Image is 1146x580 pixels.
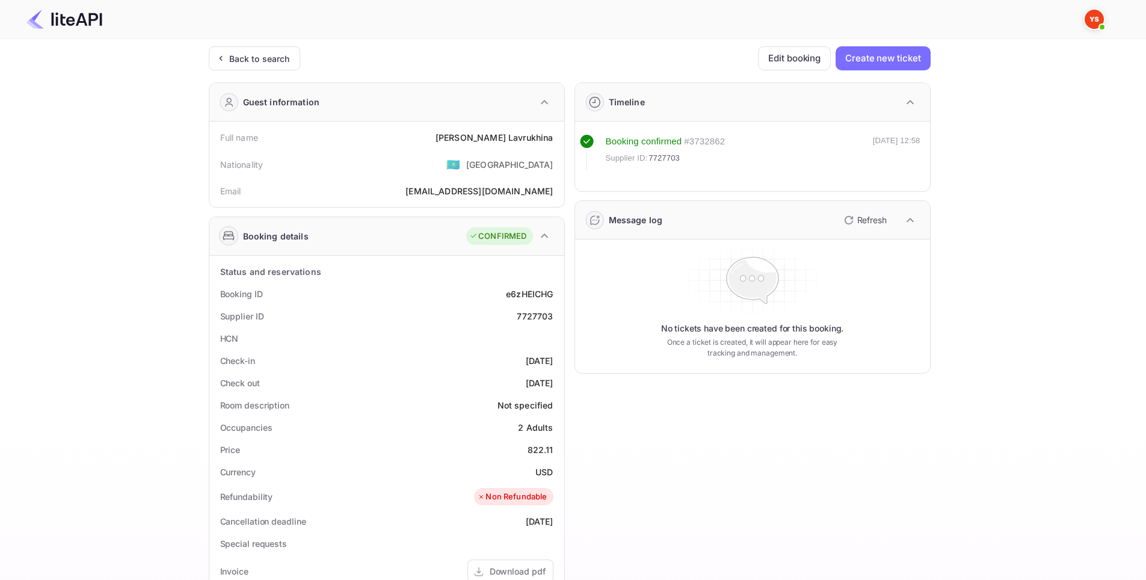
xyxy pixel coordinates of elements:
p: Refresh [857,214,887,226]
div: Room description [220,399,289,412]
div: [GEOGRAPHIC_DATA] [466,158,553,171]
div: Download pdf [490,565,546,578]
div: Status and reservations [220,265,321,278]
button: Refresh [837,211,892,230]
div: Timeline [609,96,645,108]
p: Once a ticket is created, it will appear here for easy tracking and management. [658,337,848,359]
div: [EMAIL_ADDRESS][DOMAIN_NAME] [405,185,553,197]
div: Currency [220,466,256,478]
span: Supplier ID: [606,152,648,164]
p: No tickets have been created for this booking. [661,322,844,335]
img: Yandex Support [1085,10,1104,29]
div: e6zHEICHG [506,288,553,300]
div: 7727703 [517,310,553,322]
button: Edit booking [758,46,831,70]
div: Email [220,185,241,197]
div: CONFIRMED [469,230,526,242]
div: Invoice [220,565,248,578]
div: Message log [609,214,663,226]
div: Refundability [220,490,273,503]
div: Cancellation deadline [220,515,306,528]
div: Guest information [243,96,320,108]
div: Back to search [229,52,290,65]
div: Booking ID [220,288,263,300]
div: Supplier ID [220,310,264,322]
div: [DATE] 12:58 [873,135,920,170]
div: [DATE] [526,354,553,367]
div: Full name [220,131,258,144]
div: USD [535,466,553,478]
div: [DATE] [526,515,553,528]
img: LiteAPI Logo [26,10,102,29]
div: 2 Adults [518,421,553,434]
button: Create new ticket [836,46,930,70]
div: Occupancies [220,421,273,434]
div: HCN [220,332,239,345]
div: 822.11 [528,443,553,456]
div: Check out [220,377,260,389]
div: Price [220,443,241,456]
div: Non Refundable [477,491,547,503]
div: [PERSON_NAME] Lavrukhina [436,131,553,144]
div: Not specified [498,399,553,412]
span: 7727703 [648,152,680,164]
div: [DATE] [526,377,553,389]
div: Booking details [243,230,309,242]
div: Booking confirmed [606,135,682,149]
div: # 3732862 [684,135,725,149]
div: Check-in [220,354,255,367]
div: Special requests [220,537,287,550]
div: Nationality [220,158,263,171]
span: United States [446,153,460,175]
